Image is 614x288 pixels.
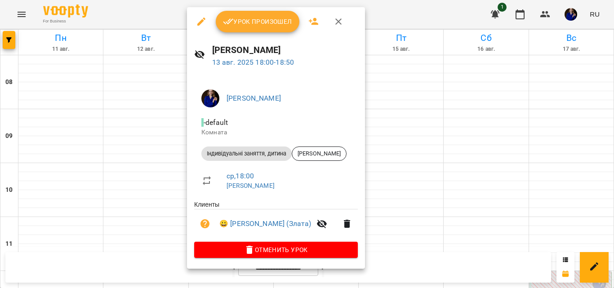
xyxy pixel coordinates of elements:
[227,172,254,180] a: ср , 18:00
[292,146,347,161] div: [PERSON_NAME]
[223,16,292,27] span: Урок произошел
[201,244,351,255] span: Отменить Урок
[292,150,346,158] span: [PERSON_NAME]
[201,118,230,127] span: - default
[212,43,358,57] h6: [PERSON_NAME]
[194,213,216,235] button: Визит пока не оплачен. Добавить оплату?
[201,150,292,158] span: Індивідуальні заняття, дитина
[212,58,294,66] a: 13 авг. 2025 18:00-18:50
[201,128,351,137] p: Комната
[227,94,281,102] a: [PERSON_NAME]
[194,200,358,242] ul: Клиенты
[216,11,299,32] button: Урок произошел
[201,89,219,107] img: e82ba33f25f7ef4e43e3210e26dbeb70.jpeg
[219,218,311,229] a: 😀 [PERSON_NAME] (Злата)
[227,182,275,189] a: [PERSON_NAME]
[194,242,358,258] button: Отменить Урок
